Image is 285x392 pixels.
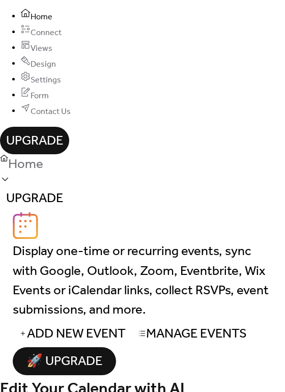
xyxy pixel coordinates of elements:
[31,9,52,25] span: Home
[31,88,49,104] span: Form
[20,27,62,36] a: Connect
[31,41,52,57] span: Views
[146,324,247,344] span: Manage Events
[132,320,253,347] button: Manage Events
[27,324,126,344] span: Add New Event
[8,155,43,175] span: Home
[31,72,61,88] span: Settings
[20,90,49,99] a: Form
[20,11,52,20] a: Home
[13,320,132,347] button: Add New Event
[20,106,71,115] a: Contact Us
[31,57,56,72] span: Design
[20,59,56,67] a: Design
[6,189,63,208] span: Upgrade
[13,242,272,321] span: Display one-time or recurring events, sync with Google, Outlook, Zoom, Eventbrite, Wix Events or ...
[6,132,63,151] span: Upgrade
[13,347,116,375] button: 🚀 Upgrade
[20,74,61,83] a: Settings
[13,212,38,239] img: logo_icon.svg
[31,25,62,41] span: Connect
[19,349,110,374] span: 🚀 Upgrade
[31,104,71,120] span: Contact Us
[20,43,52,51] a: Views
